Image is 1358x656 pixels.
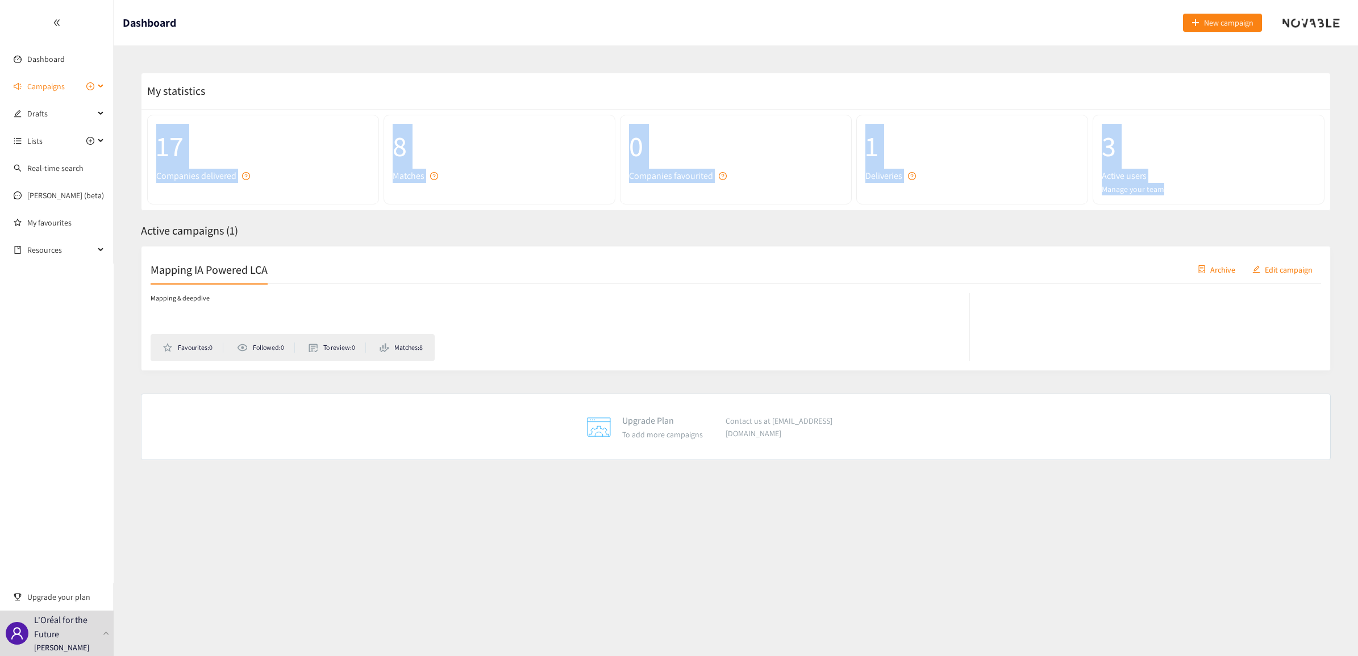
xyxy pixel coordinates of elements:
span: Deliveries [865,169,902,183]
span: question-circle [242,172,250,180]
li: To review: 0 [309,342,366,353]
p: Mapping & deepdive [151,293,210,304]
span: Active users [1102,169,1147,183]
span: question-circle [908,172,916,180]
button: containerArchive [1189,260,1244,278]
span: user [10,626,24,640]
span: 1 [865,124,1079,169]
p: Upgrade Plan [622,413,703,428]
span: Companies favourited [629,169,713,183]
span: My statistics [141,83,205,98]
a: Dashboard [27,54,65,64]
span: Resources [27,239,94,261]
span: plus-circle [86,82,94,90]
p: To add more campaigns [622,428,703,441]
span: 3 [1102,124,1315,169]
a: [PERSON_NAME] (beta) [27,190,104,200]
button: editEdit campaign [1244,260,1321,278]
span: Companies delivered [156,169,236,183]
iframe: Chat Widget [1173,533,1358,656]
button: plusNew campaign [1183,14,1262,32]
span: 0 [629,124,843,169]
li: Favourites: 0 [163,342,223,353]
div: Widget de chat [1173,533,1358,656]
a: Manage your team [1102,183,1315,195]
p: [PERSON_NAME] [34,641,89,654]
a: Real-time search [27,163,84,173]
span: New campaign [1204,16,1253,29]
a: My favourites [27,211,105,234]
span: plus-circle [86,137,94,145]
span: Edit campaign [1265,263,1313,275]
span: trophy [14,593,22,601]
span: Matches [393,169,424,183]
span: double-left [53,19,61,27]
span: Lists [27,129,43,152]
span: question-circle [430,172,438,180]
span: Drafts [27,102,94,125]
span: sound [14,82,22,90]
li: Followed: 0 [237,342,295,353]
span: unordered-list [14,137,22,145]
a: Mapping IA Powered LCAcontainerArchiveeditEdit campaignMapping & deepdiveFavourites:0Followed:0To... [141,246,1331,371]
span: Archive [1210,263,1235,275]
span: container [1198,265,1206,274]
p: Contact us at [EMAIL_ADDRESS][DOMAIN_NAME] [726,415,885,440]
span: plus [1192,19,1199,28]
span: book [14,246,22,254]
span: Campaigns [27,75,65,98]
span: question-circle [719,172,727,180]
span: edit [14,110,22,118]
span: 17 [156,124,370,169]
li: Matches: 8 [380,342,423,353]
span: edit [1252,265,1260,274]
p: L'Oréal for the Future [34,613,98,641]
span: Upgrade your plan [27,586,105,608]
span: Active campaigns ( 1 ) [141,223,238,238]
span: 8 [393,124,606,169]
h2: Mapping IA Powered LCA [151,261,268,277]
